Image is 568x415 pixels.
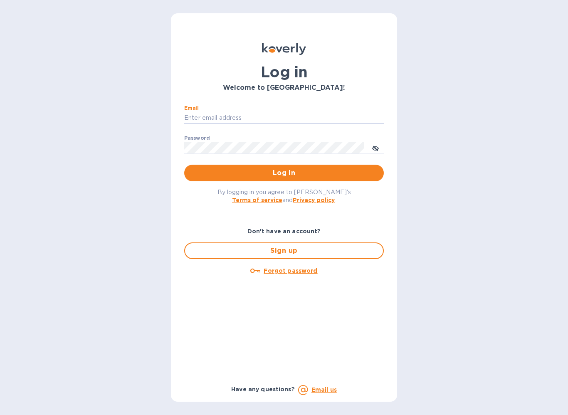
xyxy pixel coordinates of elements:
[217,189,351,203] span: By logging in you agree to [PERSON_NAME]'s and .
[184,63,384,81] h1: Log in
[192,246,376,256] span: Sign up
[311,386,337,393] a: Email us
[184,106,199,111] label: Email
[231,386,295,393] b: Have any questions?
[293,197,335,203] a: Privacy policy
[191,168,377,178] span: Log in
[184,242,384,259] button: Sign up
[184,165,384,181] button: Log in
[184,84,384,92] h3: Welcome to [GEOGRAPHIC_DATA]!
[262,43,306,55] img: Koverly
[367,139,384,156] button: toggle password visibility
[232,197,282,203] a: Terms of service
[184,136,210,141] label: Password
[184,112,384,124] input: Enter email address
[247,228,321,235] b: Don't have an account?
[264,267,317,274] u: Forgot password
